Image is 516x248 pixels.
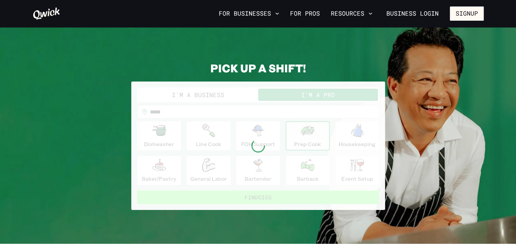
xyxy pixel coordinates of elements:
[450,6,484,21] button: Signup
[328,8,375,19] button: Resources
[131,61,385,75] h2: PICK UP A SHIFT!
[287,8,323,19] a: For Pros
[381,6,444,21] a: Business Login
[216,8,282,19] button: For Businesses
